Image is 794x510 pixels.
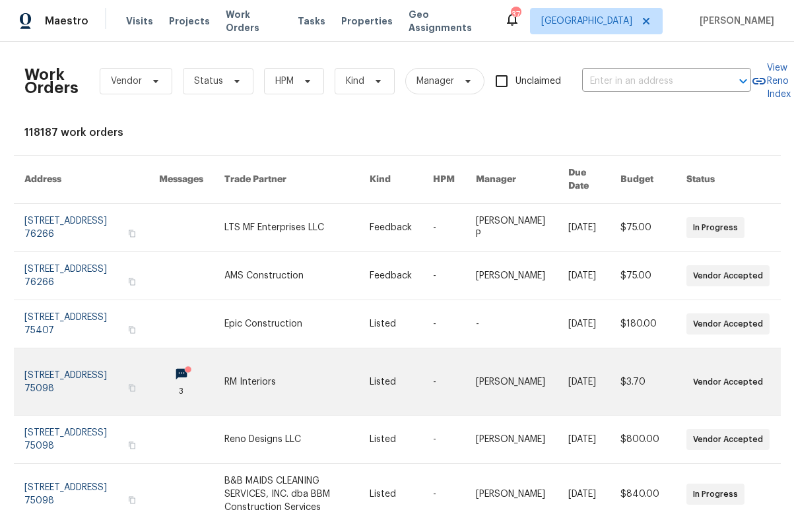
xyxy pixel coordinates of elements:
[359,252,422,300] td: Feedback
[24,126,770,139] div: 118187 work orders
[111,75,142,88] span: Vendor
[298,16,325,26] span: Tasks
[194,75,223,88] span: Status
[214,252,359,300] td: AMS Construction
[465,156,558,204] th: Manager
[511,8,520,21] div: 37
[214,156,359,204] th: Trade Partner
[422,204,465,252] td: -
[126,439,138,451] button: Copy Address
[14,156,149,204] th: Address
[359,416,422,464] td: Listed
[359,348,422,416] td: Listed
[275,75,294,88] span: HPM
[751,61,791,101] a: View Reno Index
[416,75,454,88] span: Manager
[582,71,714,92] input: Enter in an address
[676,156,780,204] th: Status
[694,15,774,28] span: [PERSON_NAME]
[359,300,422,348] td: Listed
[422,416,465,464] td: -
[214,300,359,348] td: Epic Construction
[422,348,465,416] td: -
[465,348,558,416] td: [PERSON_NAME]
[346,75,364,88] span: Kind
[465,416,558,464] td: [PERSON_NAME]
[359,204,422,252] td: Feedback
[226,8,282,34] span: Work Orders
[422,300,465,348] td: -
[169,15,210,28] span: Projects
[422,156,465,204] th: HPM
[126,276,138,288] button: Copy Address
[341,15,393,28] span: Properties
[149,156,214,204] th: Messages
[359,156,422,204] th: Kind
[45,15,88,28] span: Maestro
[24,68,79,94] h2: Work Orders
[422,252,465,300] td: -
[541,15,632,28] span: [GEOGRAPHIC_DATA]
[214,416,359,464] td: Reno Designs LLC
[734,72,752,90] button: Open
[214,348,359,416] td: RM Interiors
[465,204,558,252] td: [PERSON_NAME] P
[126,324,138,336] button: Copy Address
[214,204,359,252] td: LTS MF Enterprises LLC
[126,494,138,506] button: Copy Address
[409,8,488,34] span: Geo Assignments
[126,15,153,28] span: Visits
[465,252,558,300] td: [PERSON_NAME]
[126,382,138,394] button: Copy Address
[558,156,610,204] th: Due Date
[465,300,558,348] td: -
[610,156,676,204] th: Budget
[515,75,561,88] span: Unclaimed
[126,228,138,239] button: Copy Address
